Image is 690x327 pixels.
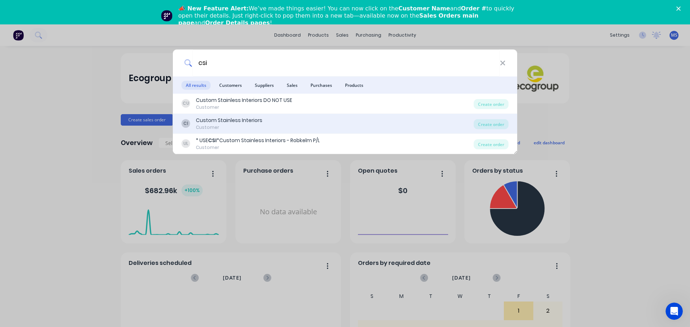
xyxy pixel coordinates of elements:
[181,99,190,108] div: CU
[306,81,336,90] span: Purchases
[205,19,270,26] b: Order Details pages
[474,119,509,129] div: Create order
[196,117,262,124] div: Custom Stainless Interiors
[181,139,190,148] div: UL
[196,137,320,144] div: * USE *Custom Stainless Interiors - Robkelm P/L
[341,81,368,90] span: Products
[208,137,217,144] b: CSI
[178,5,517,27] div: We’ve made things easier! You can now click on the and to quickly open their details. Just right-...
[250,81,278,90] span: Suppliers
[161,10,172,22] img: Profile image for Team
[196,104,292,111] div: Customer
[474,99,509,109] div: Create order
[398,5,450,12] b: Customer Name
[282,81,302,90] span: Sales
[178,12,478,26] b: Sales Orders main page
[196,144,320,151] div: Customer
[178,5,249,12] b: 📣 New Feature Alert:
[474,139,509,149] div: Create order
[192,50,500,76] input: Start typing a customer or supplier name to create a new order...
[461,5,487,12] b: Order #
[181,81,211,90] span: All results
[181,119,190,128] div: CI
[196,97,292,104] div: Custom Stainless Interiors DO NOT USE
[196,124,262,131] div: Customer
[215,81,246,90] span: Customers
[666,303,683,320] iframe: Intercom live chat
[676,6,684,11] div: Close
